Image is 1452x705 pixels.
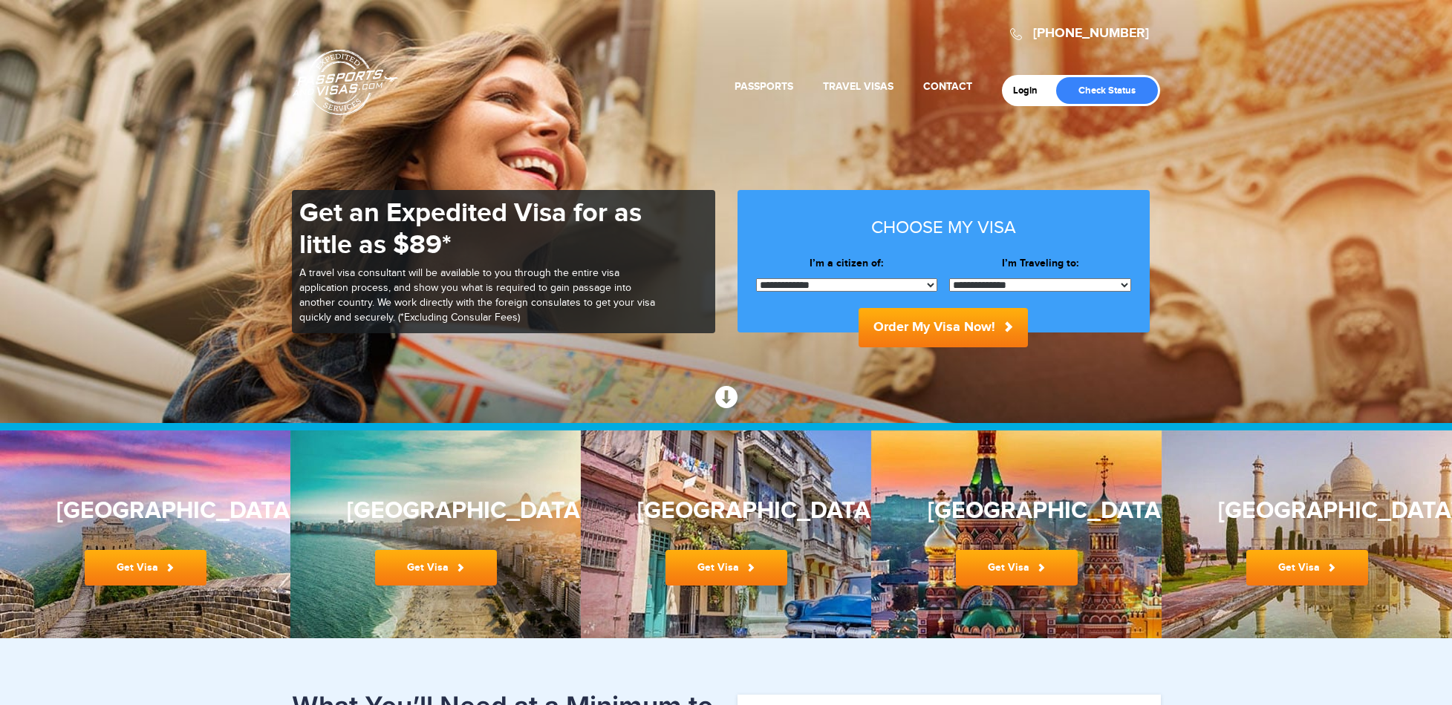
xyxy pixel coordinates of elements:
label: I’m a citizen of: [756,256,938,271]
h3: Choose my visa [756,218,1131,237]
h3: [GEOGRAPHIC_DATA] [637,498,815,524]
a: Travel Visas [823,80,893,93]
a: Passports [735,80,793,93]
a: Get Visa [1246,550,1368,586]
a: Get Visa [375,550,497,586]
a: Get Visa [665,550,787,586]
h3: [GEOGRAPHIC_DATA] [1218,498,1396,524]
button: Order My Visa Now! [859,308,1028,347]
h1: Get an Expedited Visa for as little as $89* [299,197,656,261]
a: Get Visa [85,550,206,586]
h3: [GEOGRAPHIC_DATA] [928,498,1106,524]
a: Login [1013,85,1048,96]
label: I’m Traveling to: [949,256,1131,271]
a: Passports & [DOMAIN_NAME] [293,49,398,116]
p: A travel visa consultant will be available to you through the entire visa application process, an... [299,266,656,326]
a: [PHONE_NUMBER] [1033,25,1149,42]
a: Contact [923,80,972,93]
a: Check Status [1056,77,1158,104]
a: Get Visa [956,550,1078,586]
h3: [GEOGRAPHIC_DATA] [56,498,235,524]
h3: [GEOGRAPHIC_DATA] [347,498,525,524]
